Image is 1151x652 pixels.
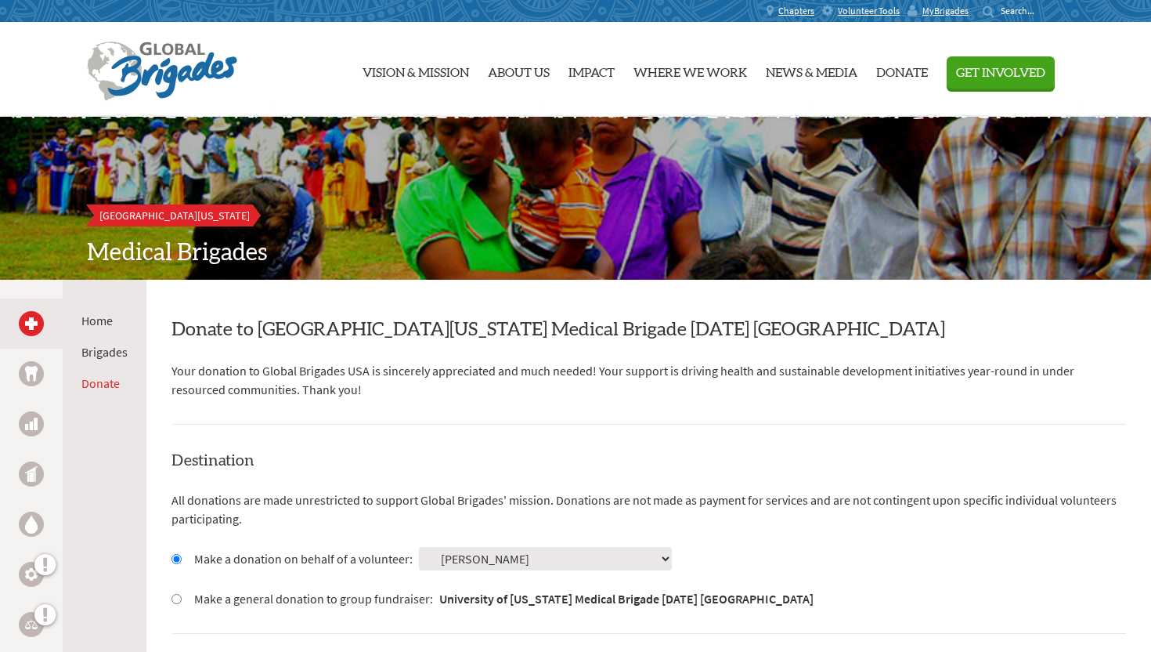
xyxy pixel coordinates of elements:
label: Make a general donation to group fundraiser: [194,589,814,608]
img: Global Brigades Logo [87,42,237,101]
li: Brigades [81,342,128,361]
a: Vision & Mission [363,29,469,110]
a: Dental [19,361,44,386]
img: Business [25,418,38,430]
input: Search... [1001,5,1045,16]
a: Engineering [19,562,44,587]
strong: University of [US_STATE] Medical Brigade [DATE] [GEOGRAPHIC_DATA] [439,591,814,607]
img: Public Health [25,466,38,482]
a: Public Health [19,462,44,487]
span: MyBrigades [922,5,969,17]
a: Impact [568,29,615,110]
a: Donate [81,375,120,391]
h4: Destination [171,450,1126,472]
a: Medical [19,311,44,336]
a: Brigades [81,344,128,360]
img: Water [25,515,38,533]
span: Volunteer Tools [838,5,900,17]
li: Donate [81,374,128,393]
p: Your donation to Global Brigades USA is sincerely appreciated and much needed! Your support is dr... [171,361,1126,399]
span: [GEOGRAPHIC_DATA][US_STATE] [99,208,250,223]
img: Dental [25,366,38,381]
a: Home [81,313,113,328]
a: News & Media [766,29,857,110]
img: Legal Empowerment [25,620,38,629]
a: Water [19,512,44,537]
h2: Donate to [GEOGRAPHIC_DATA][US_STATE] Medical Brigade [DATE] [GEOGRAPHIC_DATA] [171,317,1126,342]
img: Engineering [25,568,38,581]
span: Get Involved [956,67,1045,79]
button: Get Involved [947,56,1055,89]
span: Chapters [778,5,814,17]
a: Where We Work [633,29,747,110]
a: [GEOGRAPHIC_DATA][US_STATE] [87,205,262,226]
a: Business [19,411,44,436]
label: Make a donation on behalf of a volunteer: [194,549,413,568]
a: Donate [876,29,928,110]
p: All donations are made unrestricted to support Global Brigades' mission. Donations are not made a... [171,491,1126,528]
li: Home [81,311,128,330]
a: About Us [488,29,550,110]
h2: Medical Brigades [87,239,1064,267]
img: Medical [25,317,38,330]
a: Legal Empowerment [19,612,44,637]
